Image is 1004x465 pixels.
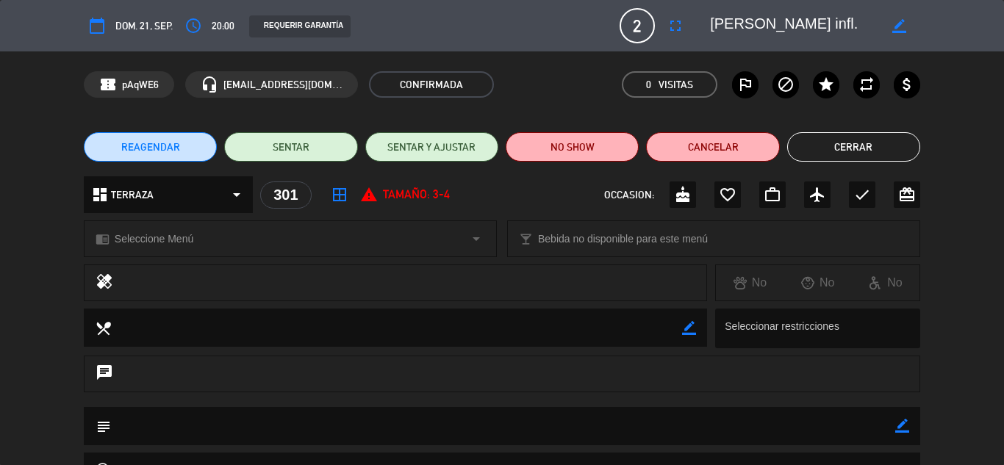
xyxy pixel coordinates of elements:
[201,76,218,93] i: headset_mic
[852,273,919,292] div: No
[184,17,202,35] i: access_time
[538,231,708,248] span: Bebida no disponible para este menú
[858,76,875,93] i: repeat
[898,76,916,93] i: attach_money
[96,364,113,384] i: chat
[95,320,111,336] i: local_dining
[88,17,106,35] i: calendar_today
[662,12,689,39] button: fullscreen
[620,8,655,43] span: 2
[228,186,245,203] i: arrow_drop_down
[604,187,654,203] span: OCCASION:
[84,12,110,39] button: calendar_today
[95,418,111,434] i: subject
[365,132,498,162] button: SENTAR Y AJUSTAR
[84,132,217,162] button: REAGENDAR
[682,321,696,335] i: border_color
[853,186,871,203] i: check
[331,186,348,203] i: border_all
[360,186,378,203] i: report_problem
[467,230,485,248] i: arrow_drop_down
[736,76,754,93] i: outlined_flag
[360,185,450,204] div: Tamaño: 3-4
[892,19,906,33] i: border_color
[180,12,207,39] button: access_time
[115,18,173,35] span: dom. 21, sep.
[659,76,693,93] em: Visitas
[898,186,916,203] i: card_giftcard
[121,140,180,155] span: REAGENDAR
[777,76,795,93] i: block
[91,186,109,203] i: dashboard
[817,76,835,93] i: star
[519,232,533,246] i: local_bar
[646,132,779,162] button: Cancelar
[96,232,110,246] i: chrome_reader_mode
[808,186,826,203] i: airplanemode_active
[646,76,651,93] span: 0
[249,15,351,37] div: REQUERIR GARANTÍA
[223,76,343,93] span: [EMAIL_ADDRESS][DOMAIN_NAME]
[716,273,784,292] div: No
[667,17,684,35] i: fullscreen
[260,181,312,209] div: 301
[506,132,639,162] button: NO SHOW
[719,186,736,203] i: favorite_border
[674,186,692,203] i: cake
[784,273,852,292] div: No
[224,132,357,162] button: SENTAR
[99,76,117,93] span: confirmation_number
[212,18,234,35] span: 20:00
[895,419,909,433] i: border_color
[96,273,113,293] i: healing
[115,231,193,248] span: Seleccione Menú
[764,186,781,203] i: work_outline
[111,187,154,203] span: TERRAZA
[369,71,494,98] span: CONFIRMADA
[787,132,920,162] button: Cerrar
[122,76,159,93] span: pAqWE6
